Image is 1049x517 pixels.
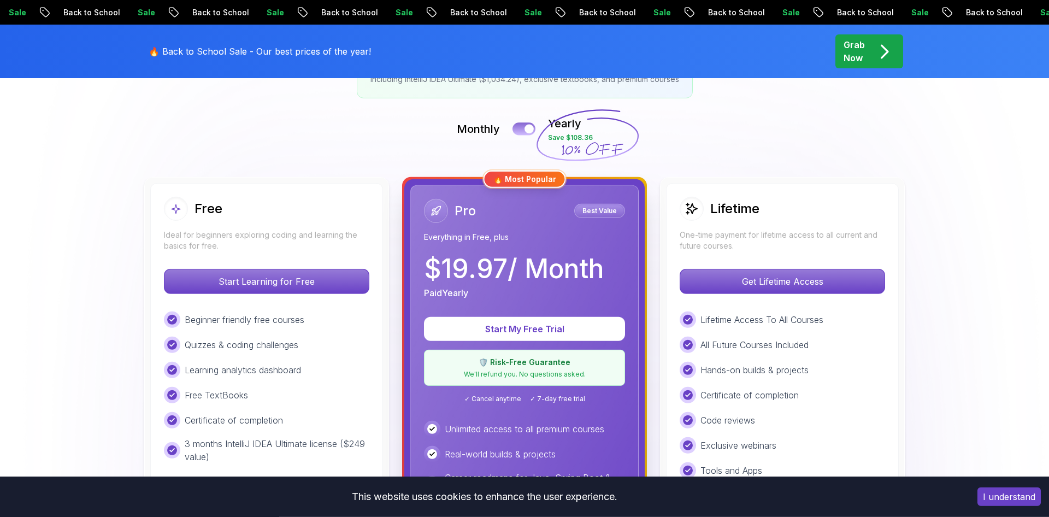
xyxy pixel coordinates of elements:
[424,286,468,299] p: Paid Yearly
[729,7,804,18] p: Back to School
[164,230,369,251] p: Ideal for beginners exploring coding and learning the basics for free.
[455,202,476,220] h2: Pro
[700,414,755,427] p: Code reviews
[546,7,581,18] p: Sale
[185,363,301,377] p: Learning analytics dashboard
[343,7,417,18] p: Back to School
[530,395,585,403] span: ✓ 7-day free trial
[700,338,809,351] p: All Future Courses Included
[85,7,159,18] p: Back to School
[700,363,809,377] p: Hands-on builds & projects
[185,437,369,463] p: 3 months IntelliJ IDEA Ultimate license ($249 value)
[700,313,823,326] p: Lifetime Access To All Courses
[185,389,248,402] p: Free TextBooks
[159,7,194,18] p: Sale
[700,464,762,477] p: Tools and Apps
[680,230,885,251] p: One-time payment for lifetime access to all current and future courses.
[858,7,933,18] p: Back to School
[933,7,968,18] p: Sale
[457,121,500,137] p: Monthly
[445,422,604,436] p: Unlimited access to all premium courses
[164,276,369,287] a: Start Learning for Free
[675,7,710,18] p: Sale
[424,256,604,282] p: $ 19.97 / Month
[149,45,371,58] p: 🔥 Back to School Sale - Our best prices of the year!
[700,439,776,452] p: Exclusive webinars
[977,487,1041,506] button: Accept cookies
[370,74,679,85] p: Including IntelliJ IDEA Ultimate ($1,034.24), exclusive textbooks, and premium courses
[30,7,65,18] p: Sale
[445,448,556,461] p: Real-world builds & projects
[680,269,885,294] button: Get Lifetime Access
[437,322,612,336] p: Start My Free Trial
[445,471,625,497] p: Career roadmaps for Java, Spring Boot & DevOps
[700,389,799,402] p: Certificate of completion
[576,205,623,216] p: Best Value
[472,7,546,18] p: Back to School
[417,7,452,18] p: Sale
[844,38,865,64] p: Grab Now
[710,200,759,218] h2: Lifetime
[804,7,839,18] p: Sale
[424,324,625,334] a: Start My Free Trial
[185,338,298,351] p: Quizzes & coding challenges
[680,276,885,287] a: Get Lifetime Access
[164,269,369,293] p: Start Learning for Free
[680,269,885,293] p: Get Lifetime Access
[8,485,961,509] div: This website uses cookies to enhance the user experience.
[214,7,288,18] p: Back to School
[424,232,625,243] p: Everything in Free, plus
[431,357,618,368] p: 🛡️ Risk-Free Guarantee
[185,313,304,326] p: Beginner friendly free courses
[195,200,222,218] h2: Free
[600,7,675,18] p: Back to School
[288,7,323,18] p: Sale
[464,395,521,403] span: ✓ Cancel anytime
[164,269,369,294] button: Start Learning for Free
[424,317,625,341] button: Start My Free Trial
[431,370,618,379] p: We'll refund you. No questions asked.
[185,414,283,427] p: Certificate of completion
